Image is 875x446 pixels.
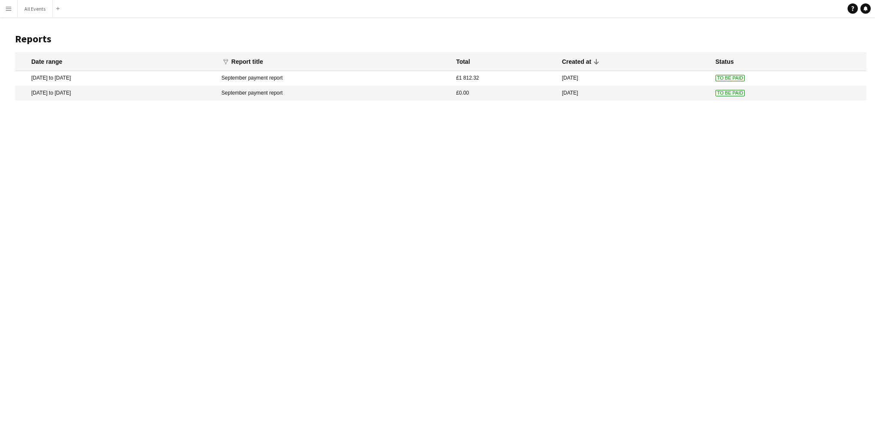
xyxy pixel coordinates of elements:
h1: Reports [15,33,866,45]
mat-cell: September payment report [217,71,452,86]
div: Date range [31,58,62,65]
div: Report title [232,58,271,65]
div: Status [716,58,734,65]
span: To Be Paid [716,90,745,96]
mat-cell: [DATE] [558,71,711,86]
mat-cell: [DATE] [558,86,711,101]
div: Report title [232,58,263,65]
mat-cell: [DATE] to [DATE] [15,71,217,86]
span: To Be Paid [716,75,745,81]
mat-cell: [DATE] to [DATE] [15,86,217,101]
div: Created at [562,58,591,65]
mat-cell: £0.00 [452,86,558,101]
div: Created at [562,58,599,65]
button: All Events [18,0,53,17]
mat-cell: £1 812.32 [452,71,558,86]
mat-cell: September payment report [217,86,452,101]
div: Total [456,58,470,65]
